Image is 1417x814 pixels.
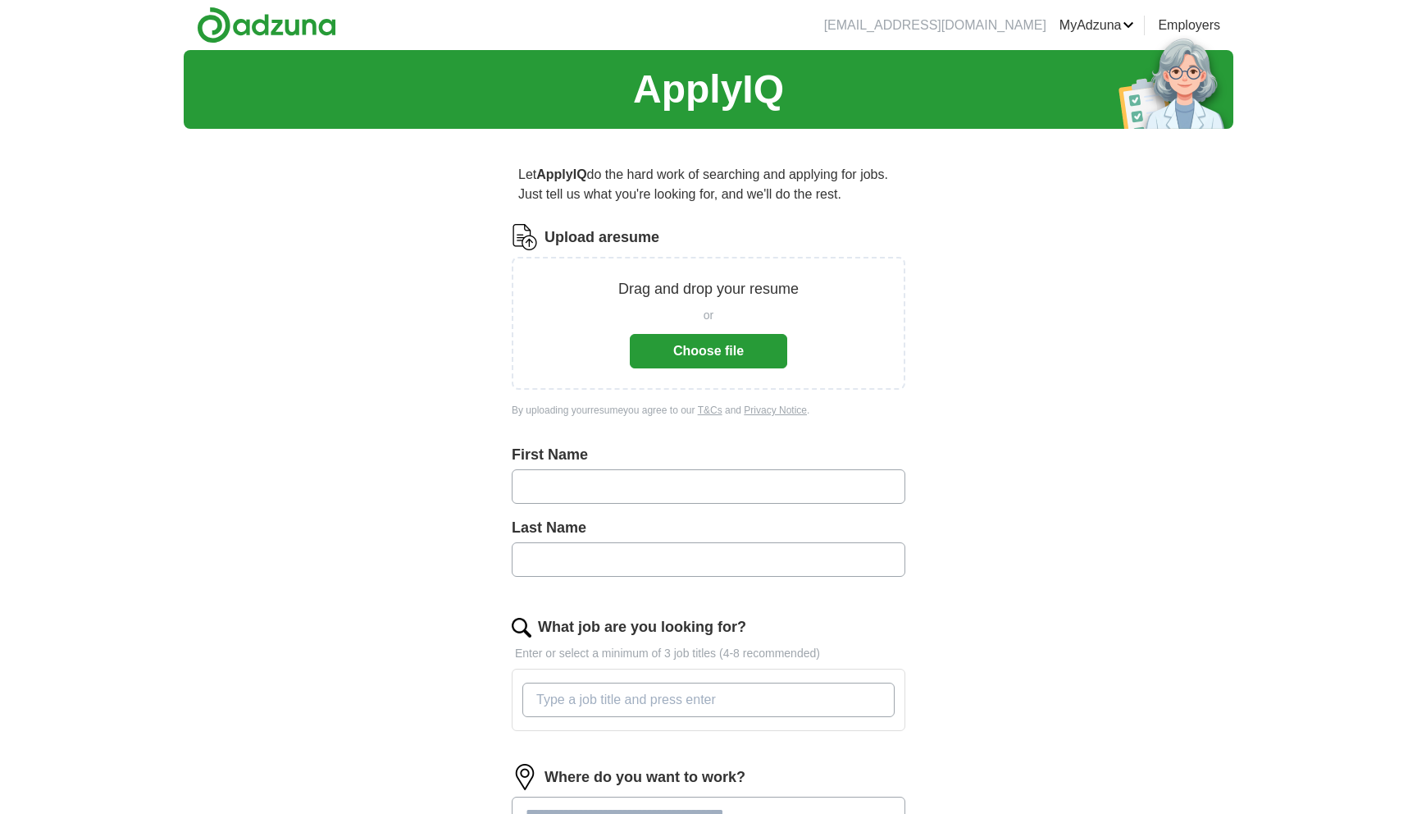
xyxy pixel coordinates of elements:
[512,224,538,250] img: CV Icon
[1158,16,1220,35] a: Employers
[1059,16,1135,35] a: MyAdzuna
[544,766,745,789] label: Where do you want to work?
[698,405,722,416] a: T&Cs
[512,403,905,418] div: By uploading your resume you agree to our and .
[197,7,336,43] img: Adzuna logo
[512,517,905,539] label: Last Name
[538,616,746,638] label: What job are you looking for?
[512,764,538,790] img: location.png
[744,405,807,416] a: Privacy Notice
[618,278,799,300] p: Drag and drop your resume
[522,683,895,717] input: Type a job title and press enter
[704,307,713,324] span: or
[512,645,905,662] p: Enter or select a minimum of 3 job titles (4-8 recommended)
[633,60,784,119] h1: ApplyIQ
[512,618,531,638] img: search.png
[512,158,905,211] p: Let do the hard work of searching and applying for jobs. Just tell us what you're looking for, an...
[544,226,659,249] label: Upload a resume
[824,16,1046,35] li: [EMAIL_ADDRESS][DOMAIN_NAME]
[630,334,787,368] button: Choose file
[512,444,905,466] label: First Name
[536,167,586,181] strong: ApplyIQ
